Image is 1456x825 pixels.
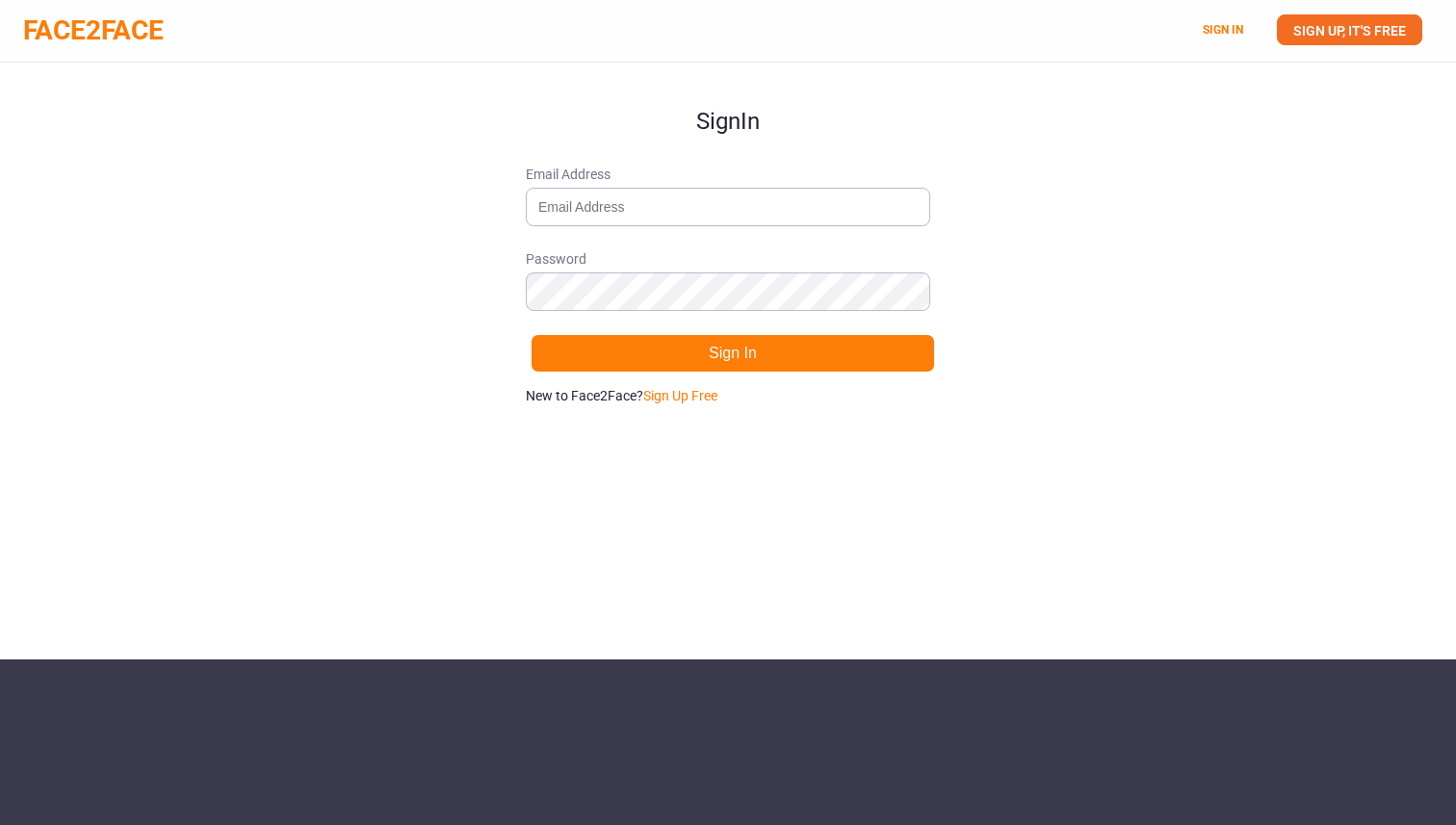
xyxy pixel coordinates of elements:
[1203,23,1243,37] a: SIGN IN
[526,386,930,405] p: New to Face2Face?
[526,165,930,184] span: Email Address
[1277,14,1422,45] a: SIGN UP, IT'S FREE
[526,249,930,269] span: Password
[643,388,717,403] a: Sign Up Free
[526,272,930,311] input: Password
[526,63,930,134] h1: Sign In
[531,334,935,373] button: Sign In
[23,14,164,46] a: FACE2FACE
[526,188,930,226] input: Email Address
